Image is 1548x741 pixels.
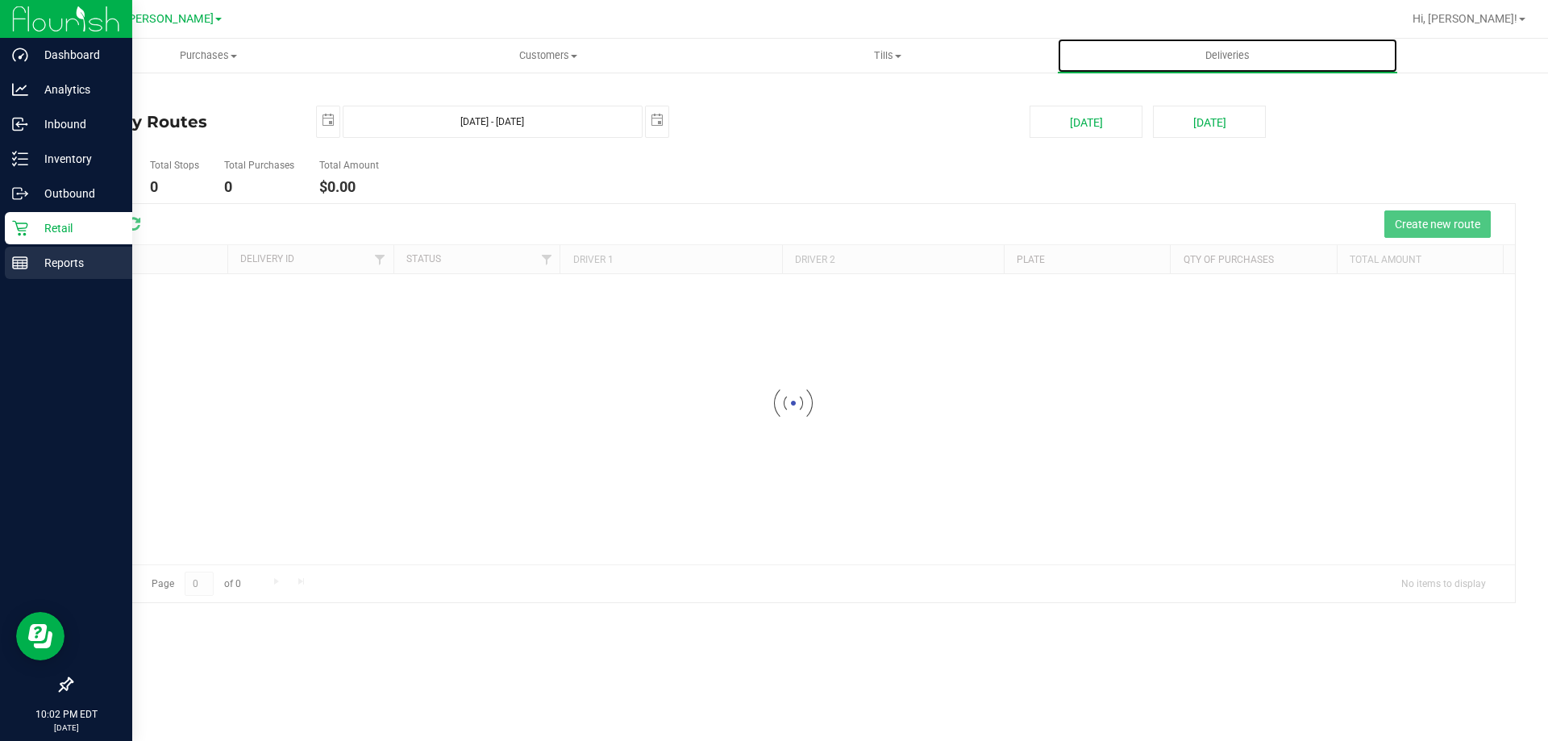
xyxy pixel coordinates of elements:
p: Outbound [28,184,125,203]
p: Dashboard [28,45,125,65]
button: [DATE] [1030,106,1142,138]
span: Customers [379,48,717,63]
span: Purchases [40,48,377,63]
span: select [317,106,339,135]
p: 10:02 PM EDT [7,707,125,722]
p: Inventory [28,149,125,169]
h5: Total Amount [319,160,379,171]
p: Inbound [28,114,125,134]
inline-svg: Reports [12,255,28,271]
p: [DATE] [7,722,125,734]
a: Purchases [39,39,378,73]
iframe: Resource center [16,612,64,660]
inline-svg: Inventory [12,151,28,167]
h5: Total Stops [150,160,199,171]
span: Tills [718,48,1056,63]
span: Hi, [PERSON_NAME]! [1413,12,1517,25]
h4: $0.00 [319,179,379,195]
p: Reports [28,253,125,273]
a: Deliveries [1058,39,1397,73]
p: Analytics [28,80,125,99]
h5: Total Purchases [224,160,294,171]
span: Ft. [PERSON_NAME] [108,12,214,26]
p: Retail [28,219,125,238]
inline-svg: Retail [12,220,28,236]
h4: Delivery Routes [71,106,292,138]
a: Tills [718,39,1057,73]
span: select [646,106,668,135]
h4: 0 [150,179,199,195]
h4: 0 [224,179,294,195]
button: [DATE] [1153,106,1266,138]
inline-svg: Outbound [12,185,28,202]
span: Deliveries [1184,48,1271,63]
inline-svg: Dashboard [12,47,28,63]
a: Customers [378,39,718,73]
inline-svg: Analytics [12,81,28,98]
inline-svg: Inbound [12,116,28,132]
